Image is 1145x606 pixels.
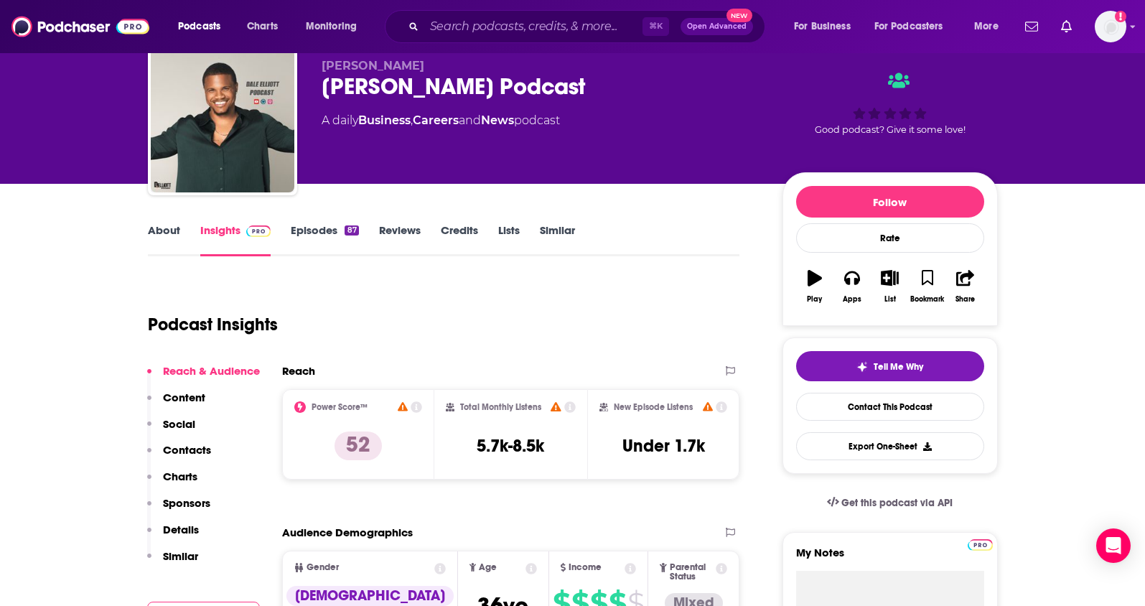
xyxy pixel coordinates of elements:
[481,113,514,127] a: News
[884,295,896,304] div: List
[322,59,424,73] span: [PERSON_NAME]
[147,523,199,549] button: Details
[796,432,984,460] button: Export One-Sheet
[168,15,239,38] button: open menu
[282,364,315,378] h2: Reach
[163,417,195,431] p: Social
[796,351,984,381] button: tell me why sparkleTell Me Why
[247,17,278,37] span: Charts
[964,15,1017,38] button: open menu
[335,432,382,460] p: 52
[622,435,705,457] h3: Under 1.7k
[163,549,198,563] p: Similar
[946,261,983,312] button: Share
[968,537,993,551] a: Pro website
[815,124,966,135] span: Good podcast? Give it some love!
[910,295,944,304] div: Bookmark
[345,225,358,236] div: 87
[460,402,541,412] h2: Total Monthly Listens
[1095,11,1126,42] button: Show profile menu
[147,364,260,391] button: Reach & Audience
[874,361,923,373] span: Tell Me Why
[909,261,946,312] button: Bookmark
[163,496,210,510] p: Sponsors
[282,526,413,539] h2: Audience Demographics
[843,295,861,304] div: Apps
[670,563,714,582] span: Parental Status
[163,364,260,378] p: Reach & Audience
[163,391,205,404] p: Content
[151,49,294,192] img: Dale Elliott Podcast
[874,17,943,37] span: For Podcasters
[306,17,357,37] span: Monitoring
[540,223,575,256] a: Similar
[296,15,375,38] button: open menu
[784,15,869,38] button: open menu
[841,497,953,509] span: Get this podcast via API
[246,225,271,237] img: Podchaser Pro
[1096,528,1131,563] div: Open Intercom Messenger
[726,9,752,22] span: New
[569,563,602,572] span: Income
[398,10,779,43] div: Search podcasts, credits, & more...
[687,23,747,30] span: Open Advanced
[291,223,358,256] a: Episodes87
[178,17,220,37] span: Podcasts
[147,417,195,444] button: Social
[833,261,871,312] button: Apps
[163,443,211,457] p: Contacts
[238,15,286,38] a: Charts
[411,113,413,127] span: ,
[312,402,368,412] h2: Power Score™
[614,402,693,412] h2: New Episode Listens
[865,15,964,38] button: open menu
[642,17,669,36] span: ⌘ K
[1095,11,1126,42] img: User Profile
[815,485,965,521] a: Get this podcast via API
[796,546,984,571] label: My Notes
[163,470,197,483] p: Charts
[1055,14,1078,39] a: Show notifications dropdown
[794,17,851,37] span: For Business
[379,223,421,256] a: Reviews
[358,113,411,127] a: Business
[1095,11,1126,42] span: Logged in as kochristina
[148,223,180,256] a: About
[11,13,149,40] img: Podchaser - Follow, Share and Rate Podcasts
[322,112,560,129] div: A daily podcast
[1019,14,1044,39] a: Show notifications dropdown
[147,470,197,496] button: Charts
[681,18,753,35] button: Open AdvancedNew
[441,223,478,256] a: Credits
[459,113,481,127] span: and
[796,223,984,253] div: Rate
[796,186,984,218] button: Follow
[424,15,642,38] input: Search podcasts, credits, & more...
[974,17,999,37] span: More
[498,223,520,256] a: Lists
[147,391,205,417] button: Content
[479,563,497,572] span: Age
[796,393,984,421] a: Contact This Podcast
[1115,11,1126,22] svg: Add a profile image
[147,496,210,523] button: Sponsors
[807,295,822,304] div: Play
[148,314,278,335] h1: Podcast Insights
[307,563,339,572] span: Gender
[782,59,998,148] div: Good podcast? Give it some love!
[286,586,454,606] div: [DEMOGRAPHIC_DATA]
[955,295,975,304] div: Share
[968,539,993,551] img: Podchaser Pro
[477,435,544,457] h3: 5.7k-8.5k
[147,443,211,470] button: Contacts
[163,523,199,536] p: Details
[200,223,271,256] a: InsightsPodchaser Pro
[147,549,198,576] button: Similar
[413,113,459,127] a: Careers
[856,361,868,373] img: tell me why sparkle
[796,261,833,312] button: Play
[871,261,908,312] button: List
